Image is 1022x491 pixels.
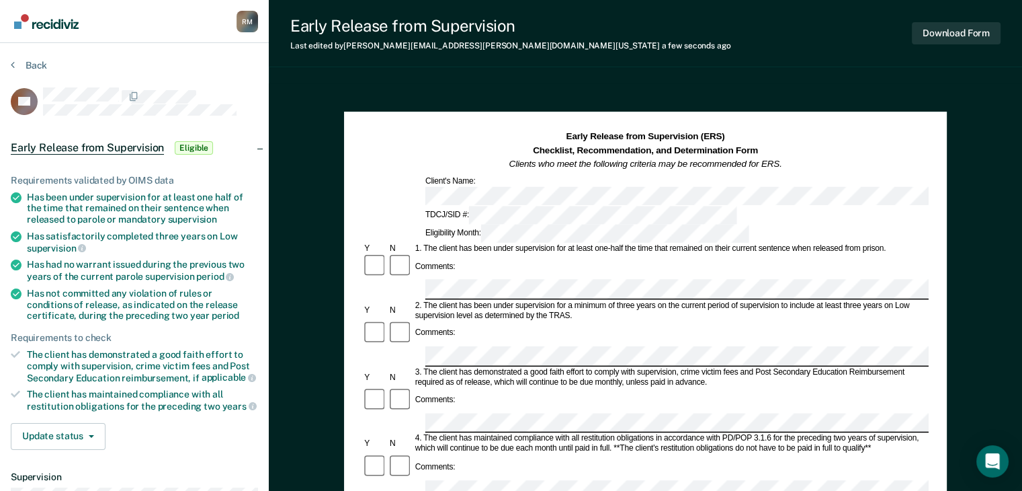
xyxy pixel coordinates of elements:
[413,329,458,339] div: Comments:
[202,372,256,383] span: applicable
[413,262,458,272] div: Comments:
[362,373,388,383] div: Y
[509,159,782,169] em: Clients who meet the following criteria may be recommended for ERS.
[196,271,234,282] span: period
[237,11,258,32] button: Profile dropdown button
[27,349,258,383] div: The client has demonstrated a good faith effort to comply with supervision, crime victim fees and...
[413,301,929,321] div: 2. The client has been under supervision for a minimum of three years on the current period of su...
[237,11,258,32] div: R M
[362,305,388,315] div: Y
[413,367,929,387] div: 3. The client has demonstrated a good faith effort to comply with supervision, crime victim fees ...
[11,471,258,483] dt: Supervision
[27,192,258,225] div: Has been under supervision for at least one half of the time that remained on their sentence when...
[388,243,413,254] div: N
[11,332,258,344] div: Requirements to check
[11,175,258,186] div: Requirements validated by OIMS data
[27,389,258,412] div: The client has maintained compliance with all restitution obligations for the preceding two
[413,395,458,406] div: Comments:
[222,401,257,412] span: years
[912,22,1000,44] button: Download Form
[212,310,239,321] span: period
[566,131,725,141] strong: Early Release from Supervision (ERS)
[11,141,164,155] span: Early Release from Supervision
[533,145,758,155] strong: Checklist, Recommendation, and Determination Form
[423,224,751,242] div: Eligibility Month:
[413,243,929,254] div: 1. The client has been under supervision for at least one-half the time that remained on their cu...
[413,463,458,473] div: Comments:
[362,243,388,254] div: Y
[11,59,47,71] button: Back
[11,423,105,450] button: Update status
[168,214,217,225] span: supervision
[976,445,1009,478] div: Open Intercom Messenger
[388,373,413,383] div: N
[413,435,929,455] div: 4. The client has maintained compliance with all restitution obligations in accordance with PD/PO...
[423,206,739,224] div: TDCJ/SID #:
[290,41,731,50] div: Last edited by [PERSON_NAME][EMAIL_ADDRESS][PERSON_NAME][DOMAIN_NAME][US_STATE]
[662,41,731,50] span: a few seconds ago
[362,439,388,449] div: Y
[27,259,258,282] div: Has had no warrant issued during the previous two years of the current parole supervision
[27,243,86,254] span: supervision
[27,288,258,322] div: Has not committed any violation of rules or conditions of release, as indicated on the release ce...
[14,14,79,29] img: Recidiviz
[27,231,258,254] div: Has satisfactorily completed three years on Low
[290,16,731,36] div: Early Release from Supervision
[175,141,213,155] span: Eligible
[388,439,413,449] div: N
[388,305,413,315] div: N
